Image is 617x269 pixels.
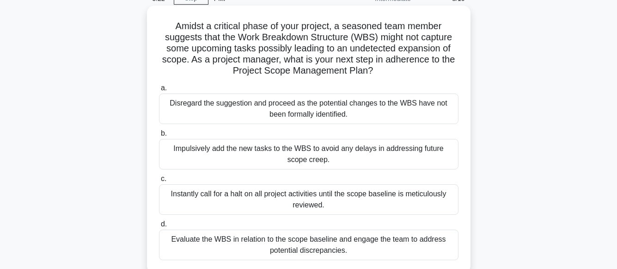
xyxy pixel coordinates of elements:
div: Instantly call for a halt on all project activities until the scope baseline is meticulously revi... [159,184,458,215]
span: d. [161,220,167,228]
div: Disregard the suggestion and proceed as the potential changes to the WBS have not been formally i... [159,94,458,124]
span: a. [161,84,167,92]
span: b. [161,129,167,137]
div: Impulsively add the new tasks to the WBS to avoid any delays in addressing future scope creep. [159,139,458,169]
span: c. [161,175,166,182]
h5: Amidst a critical phase of your project, a seasoned team member suggests that the Work Breakdown ... [158,20,459,77]
div: Evaluate the WBS in relation to the scope baseline and engage the team to address potential discr... [159,230,458,260]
